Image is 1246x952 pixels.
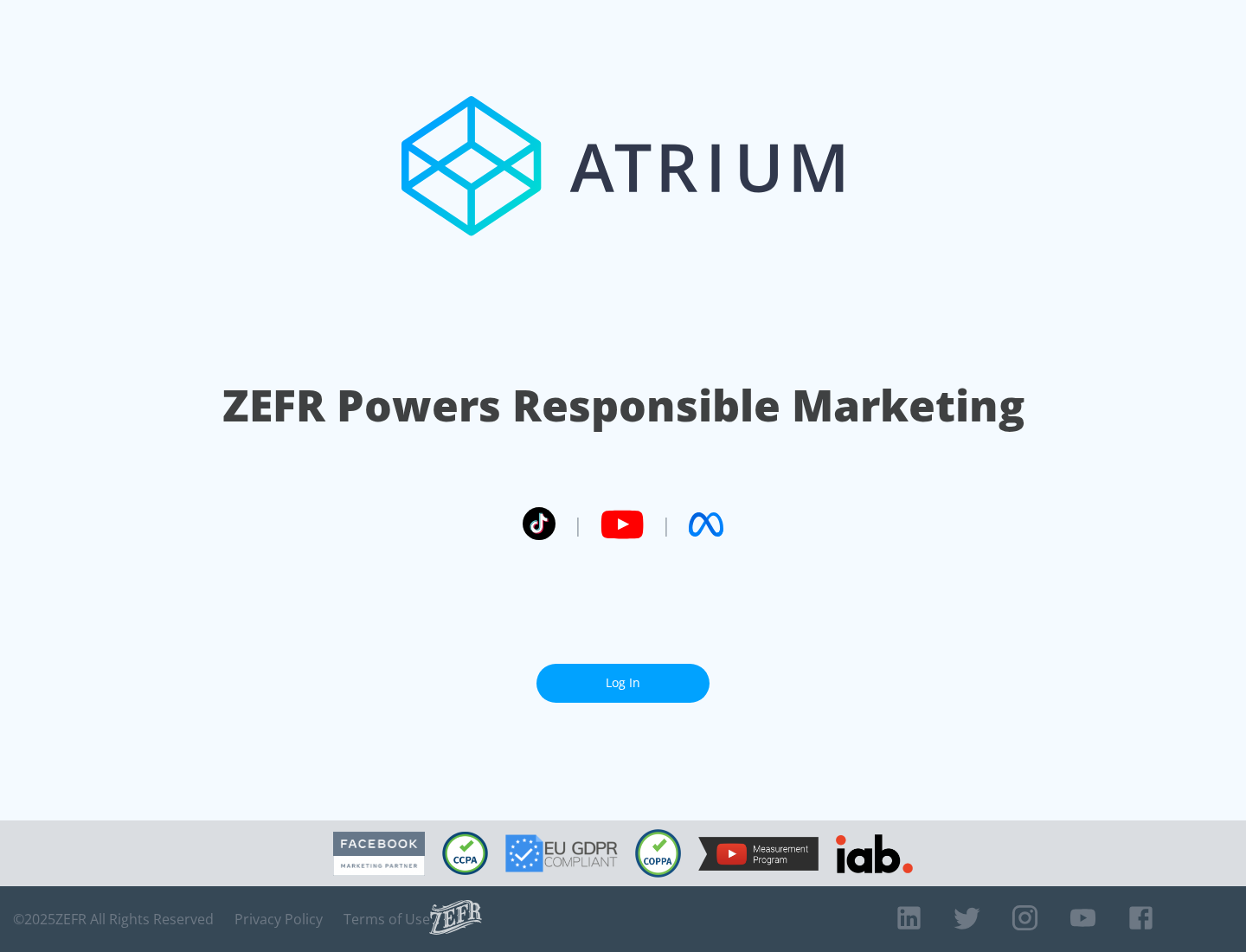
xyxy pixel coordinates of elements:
img: Facebook Marketing Partner [333,832,425,876]
img: CCPA Compliant [442,832,488,875]
a: Privacy Policy [234,910,323,928]
span: | [661,511,671,537]
img: GDPR Compliant [505,834,618,872]
a: Log In [536,664,710,703]
img: YouTube Measurement Program [698,837,819,871]
h1: ZEFR Powers Responsible Marketing [222,376,1024,435]
img: COPPA Compliant [635,829,681,878]
img: IAB [836,834,913,873]
span: | [573,511,583,537]
a: Terms of Use [344,910,430,928]
span: © 2025 ZEFR All Rights Reserved [13,910,214,928]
